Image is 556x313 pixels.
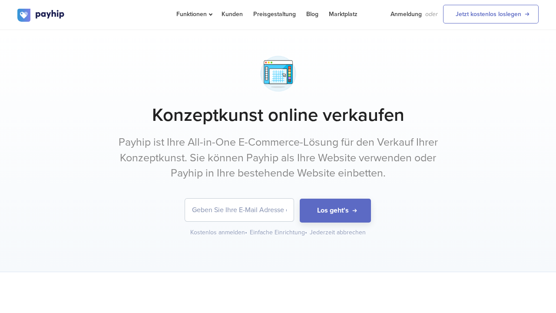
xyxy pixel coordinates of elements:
span: • [245,229,247,236]
h1: Konzeptkunst online verkaufen [17,104,539,126]
button: Los geht's [300,199,371,223]
input: Geben Sie Ihre E-Mail Adresse ein [185,199,294,221]
div: Jederzeit abbrechen [310,228,366,237]
div: Kostenlos anmelden [190,228,248,237]
img: logo.svg [17,9,65,22]
a: Jetzt kostenlos loslegen [443,5,539,23]
div: Einfache Einrichtung [250,228,308,237]
span: • [305,229,307,236]
p: Payhip ist Ihre All-in-One E-Commerce-Lösung für den Verkauf Ihrer Konzeptkunst. Sie können Payhi... [115,135,441,181]
span: Funktionen [176,10,211,18]
img: app-ui-workspace-1-p55zzmt67ketd58eer8ib.png [256,52,300,96]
